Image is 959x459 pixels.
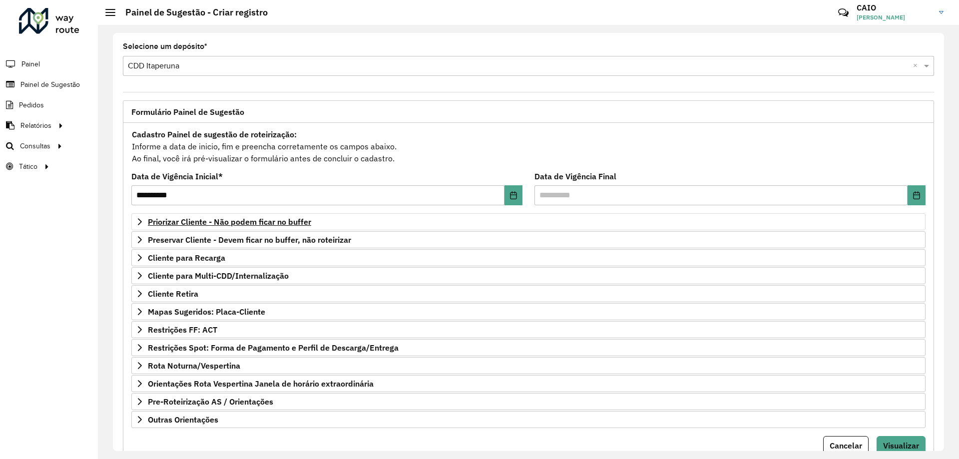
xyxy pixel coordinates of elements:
[830,441,862,451] span: Cancelar
[131,411,926,428] a: Outras Orientações
[131,357,926,374] a: Rota Noturna/Vespertina
[504,185,522,205] button: Choose Date
[20,141,50,151] span: Consultas
[148,326,217,334] span: Restrições FF: ACT
[908,185,926,205] button: Choose Date
[131,108,244,116] span: Formulário Painel de Sugestão
[148,362,240,370] span: Rota Noturna/Vespertina
[883,441,919,451] span: Visualizar
[131,375,926,392] a: Orientações Rota Vespertina Janela de horário extraordinária
[148,254,225,262] span: Cliente para Recarga
[131,170,223,182] label: Data de Vigência Inicial
[148,380,374,388] span: Orientações Rota Vespertina Janela de horário extraordinária
[19,161,37,172] span: Tático
[19,100,44,110] span: Pedidos
[877,436,926,455] button: Visualizar
[148,344,399,352] span: Restrições Spot: Forma de Pagamento e Perfil de Descarga/Entrega
[131,339,926,356] a: Restrições Spot: Forma de Pagamento e Perfil de Descarga/Entrega
[132,129,297,139] strong: Cadastro Painel de sugestão de roteirização:
[534,170,616,182] label: Data de Vigência Final
[857,3,932,12] h3: CAIO
[21,59,40,69] span: Painel
[131,213,926,230] a: Priorizar Cliente - Não podem ficar no buffer
[131,303,926,320] a: Mapas Sugeridos: Placa-Cliente
[131,231,926,248] a: Preservar Cliente - Devem ficar no buffer, não roteirizar
[131,249,926,266] a: Cliente para Recarga
[913,60,922,72] span: Clear all
[148,398,273,406] span: Pre-Roteirização AS / Orientações
[131,393,926,410] a: Pre-Roteirização AS / Orientações
[123,40,207,52] label: Selecione um depósito
[148,308,265,316] span: Mapas Sugeridos: Placa-Cliente
[131,285,926,302] a: Cliente Retira
[115,7,268,18] h2: Painel de Sugestão - Criar registro
[148,218,311,226] span: Priorizar Cliente - Não podem ficar no buffer
[20,79,80,90] span: Painel de Sugestão
[857,13,932,22] span: [PERSON_NAME]
[131,267,926,284] a: Cliente para Multi-CDD/Internalização
[823,436,869,455] button: Cancelar
[148,416,218,424] span: Outras Orientações
[20,120,51,131] span: Relatórios
[148,236,351,244] span: Preservar Cliente - Devem ficar no buffer, não roteirizar
[148,272,289,280] span: Cliente para Multi-CDD/Internalização
[131,128,926,165] div: Informe a data de inicio, fim e preencha corretamente os campos abaixo. Ao final, você irá pré-vi...
[131,321,926,338] a: Restrições FF: ACT
[833,2,854,23] a: Contato Rápido
[148,290,198,298] span: Cliente Retira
